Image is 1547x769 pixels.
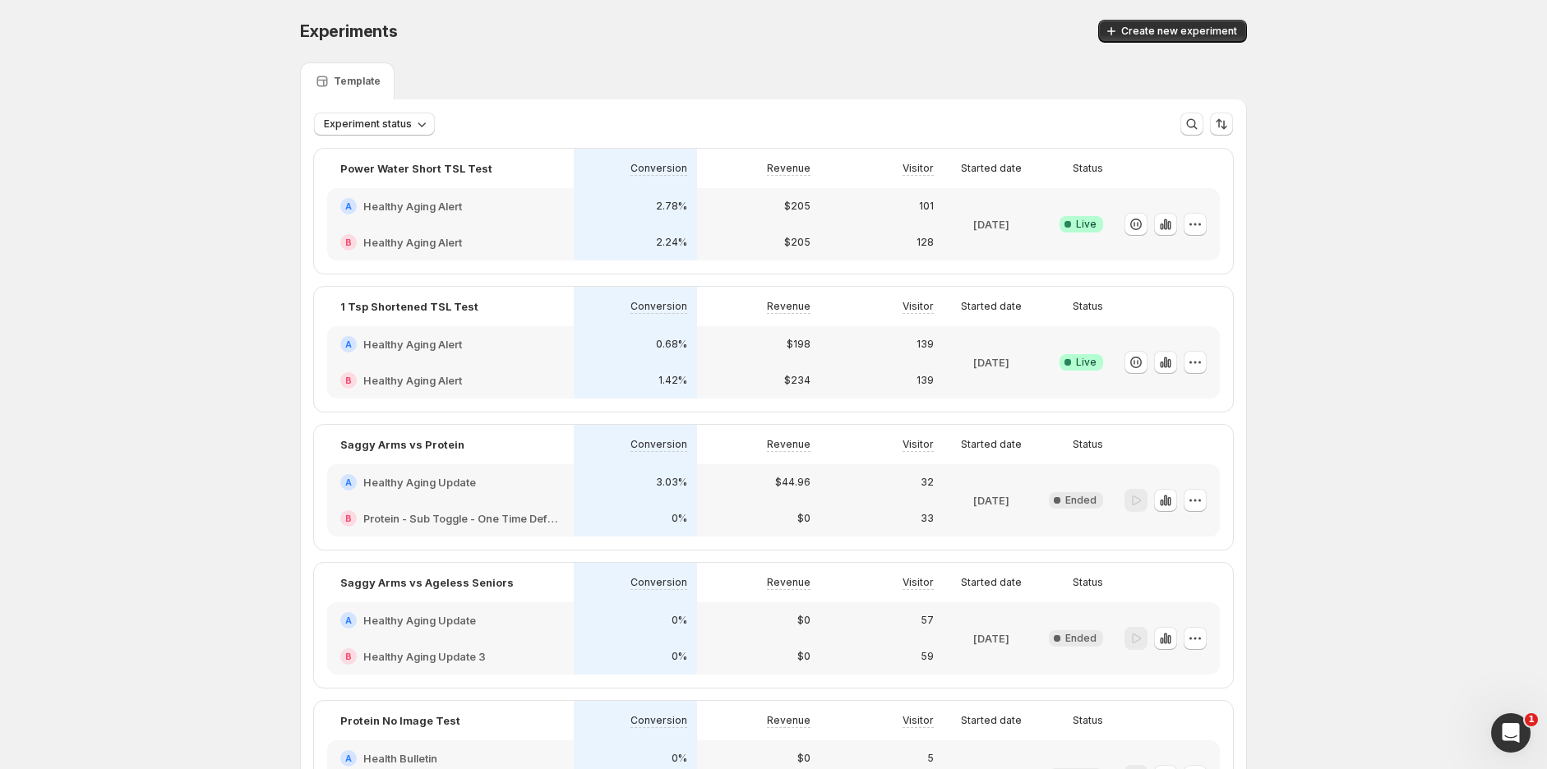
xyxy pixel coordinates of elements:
span: Live [1076,356,1097,369]
p: Revenue [767,438,810,451]
button: Experiment status [314,113,435,136]
p: 3.03% [656,476,687,489]
p: $234 [784,374,810,387]
p: 2.78% [656,200,687,213]
span: Ended [1065,632,1097,645]
p: 2.24% [656,236,687,249]
p: [DATE] [973,630,1009,647]
p: 1 Tsp Shortened TSL Test [340,298,478,315]
p: 0% [672,512,687,525]
p: [DATE] [973,492,1009,509]
p: Conversion [630,438,687,451]
p: $44.96 [775,476,810,489]
h2: B [345,375,352,385]
p: $0 [797,614,810,627]
p: $0 [797,512,810,525]
p: Revenue [767,300,810,313]
p: 0.68% [656,338,687,351]
p: 59 [921,650,934,663]
span: Experiments [300,21,398,41]
h2: Protein - Sub Toggle - One Time Default [363,510,561,527]
p: 32 [921,476,934,489]
p: Power Water Short TSL Test [340,160,492,177]
p: Conversion [630,714,687,727]
span: Ended [1065,494,1097,507]
p: Protein No Image Test [340,712,460,729]
button: Create new experiment [1098,20,1247,43]
p: $205 [784,236,810,249]
p: Visitor [903,162,934,175]
p: Status [1073,714,1103,727]
p: Started date [961,438,1022,451]
p: 0% [672,752,687,765]
p: Started date [961,162,1022,175]
p: Status [1073,300,1103,313]
span: Live [1076,218,1097,231]
h2: A [345,753,352,763]
p: Started date [961,300,1022,313]
p: 128 [917,236,934,249]
p: Revenue [767,162,810,175]
p: Saggy Arms vs Protein [340,436,464,453]
h2: Healthy Aging Alert [363,336,462,352]
span: Experiment status [324,117,412,131]
h2: A [345,339,352,349]
p: Template [334,75,381,88]
h2: Healthy Aging Alert [363,372,462,389]
p: Conversion [630,162,687,175]
h2: A [345,615,352,625]
p: Visitor [903,714,934,727]
p: 101 [919,200,934,213]
p: 139 [917,374,934,387]
h2: Healthy Aging Update [363,612,476,629]
p: Status [1073,162,1103,175]
h2: B [345,513,352,523]
p: Visitor [903,438,934,451]
p: 33 [921,512,934,525]
p: $205 [784,200,810,213]
p: 57 [921,614,934,627]
h2: B [345,237,352,247]
button: Sort the results [1210,113,1233,136]
p: Status [1073,438,1103,451]
p: Revenue [767,714,810,727]
p: 139 [917,338,934,351]
p: $0 [797,752,810,765]
h2: Healthy Aging Update 3 [363,648,486,665]
h2: A [345,201,352,211]
span: Create new experiment [1121,25,1237,38]
h2: Healthy Aging Alert [363,234,462,251]
p: $198 [787,338,810,351]
p: Started date [961,714,1022,727]
p: 5 [927,752,934,765]
p: Conversion [630,576,687,589]
p: 0% [672,614,687,627]
span: 1 [1525,713,1538,726]
p: Visitor [903,300,934,313]
p: $0 [797,650,810,663]
h2: B [345,652,352,661]
p: Revenue [767,576,810,589]
h2: A [345,477,352,487]
h2: Healthy Aging Update [363,474,476,490]
p: 0% [672,650,687,663]
p: Conversion [630,300,687,313]
p: [DATE] [973,354,1009,371]
h2: Health Bulletin [363,750,437,767]
p: [DATE] [973,216,1009,233]
p: Started date [961,576,1022,589]
p: Status [1073,576,1103,589]
p: Visitor [903,576,934,589]
p: Saggy Arms vs Ageless Seniors [340,574,514,591]
h2: Healthy Aging Alert [363,198,462,214]
p: 1.42% [658,374,687,387]
iframe: Intercom live chat [1491,713,1531,753]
